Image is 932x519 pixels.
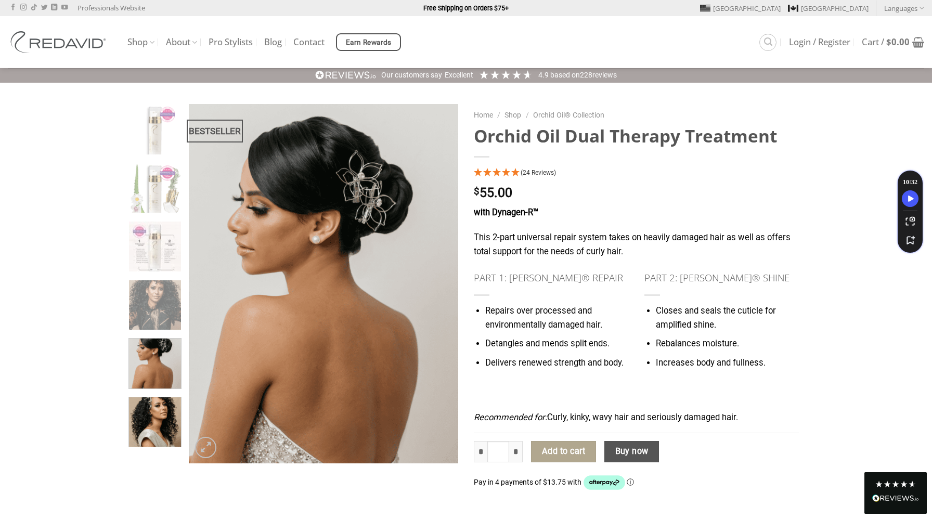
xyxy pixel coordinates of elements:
span: $ [474,187,480,197]
em: Recommended for: [474,412,547,422]
li: Rebalances moisture. [655,338,799,352]
span: / [526,111,529,119]
img: REVIEWS.io [872,495,919,502]
a: Cart / $0.00 [862,31,924,54]
li: Repairs over processed and environmentally damaged hair. [485,304,629,332]
h1: Orchid Oil Dual Therapy Treatment [474,125,799,147]
img: REDAVID Salon Products | United States [8,31,112,53]
li: Delivers renewed strength and body. [485,356,629,370]
a: Contact [293,33,325,51]
li: Detangles and mends split ends. [485,338,629,352]
a: Follow on TikTok [31,4,37,11]
a: Shop [504,111,521,119]
a: Follow on Instagram [20,4,27,11]
span: Based on [550,71,580,79]
p: This 2-part universal repair system takes on heavily damaged hair as well as offers total support... [474,231,799,258]
bdi: 0.00 [886,36,910,48]
div: Our customers say [381,70,442,81]
div: Read All Reviews [864,472,927,514]
span: reviews [592,71,617,79]
a: Languages [884,1,924,16]
div: Read All Reviews [872,492,919,506]
a: Information - Opens a dialog [627,478,634,486]
img: REDAVID Orchid Oil Dual Therapy ~ Award Winning Curl Care [129,163,182,216]
a: Follow on Twitter [41,4,47,11]
span: (24 Reviews) [521,169,556,176]
strong: Free Shipping on Orders $75+ [423,4,509,12]
a: Follow on YouTube [61,4,68,11]
a: Search [759,34,776,51]
a: Pro Stylists [209,33,253,51]
a: Login / Register [789,33,850,51]
span: Cart / [862,38,910,46]
a: About [166,32,197,53]
div: Excellent [445,70,473,81]
strong: with Dynagen-R™ [474,207,538,217]
span: / [497,111,500,119]
a: [GEOGRAPHIC_DATA] [700,1,781,16]
li: Closes and seals the cuticle for amplified shine. [655,304,799,332]
span: 228 [580,71,592,79]
a: Follow on LinkedIn [51,4,57,11]
a: Earn Rewards [336,33,401,51]
div: Curly, kinky, wavy hair and seriously damaged hair. [474,206,799,433]
a: Orchid Oil® Collection [533,111,604,119]
a: Blog [264,33,282,51]
a: [GEOGRAPHIC_DATA] [788,1,869,16]
button: Buy now [604,441,659,463]
span: Earn Rewards [346,37,392,48]
a: Shop [127,32,154,53]
input: Product quantity [487,441,509,463]
li: Increases body and fullness. [655,356,799,370]
bdi: 55.00 [474,185,512,200]
img: REDAVID Orchid Oil Dual Therapy ~ Award Winning Curl Care [129,105,182,157]
a: Follow on Facebook [10,4,16,11]
h4: PART 2: [PERSON_NAME]® SHINE [644,270,799,286]
span: Pay in 4 payments of $13.75 with [474,478,583,486]
span: $ [886,36,891,48]
div: 4.8 Stars [875,480,916,488]
span: Login / Register [789,38,850,46]
img: REVIEWS.io [315,70,377,80]
h4: PART 1: [PERSON_NAME]® REPAIR [474,270,629,286]
img: Orchid Oil Dual Therapy Treatment - Image 5 [189,104,458,463]
div: 4.91 Stars [478,69,533,80]
span: 4.9 [538,71,550,79]
button: Add to cart [531,441,596,463]
div: 4.92 Stars - 24 [474,166,799,180]
a: Home [474,111,493,119]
